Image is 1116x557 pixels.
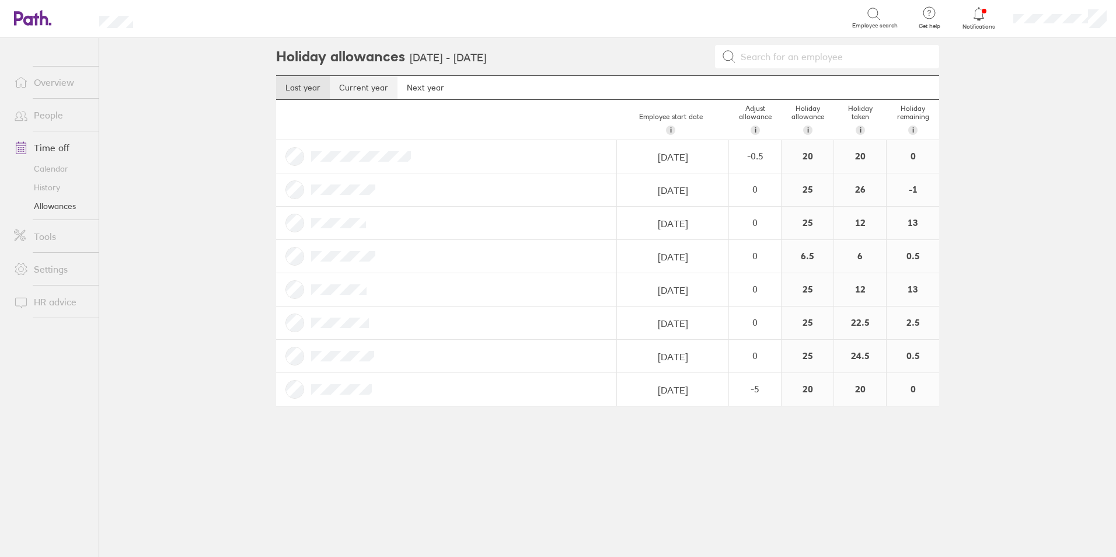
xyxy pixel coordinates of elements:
[730,151,780,161] div: -0.5
[912,126,914,135] span: i
[887,173,939,206] div: -1
[834,173,886,206] div: 26
[618,207,728,240] input: dd/mm/yyyy
[834,340,886,373] div: 24.5
[276,76,330,99] a: Last year
[618,307,728,340] input: dd/mm/yyyy
[397,76,454,99] a: Next year
[5,290,99,314] a: HR advice
[330,76,397,99] a: Current year
[887,373,939,406] div: 0
[911,23,948,30] span: Get help
[887,100,939,140] div: Holiday remaining
[860,126,862,135] span: i
[887,340,939,373] div: 0.5
[730,317,780,328] div: 0
[782,140,833,173] div: 20
[618,374,728,406] input: dd/mm/yyyy
[730,184,780,194] div: 0
[730,217,780,228] div: 0
[730,284,780,294] div: 0
[276,38,405,75] h2: Holiday allowances
[5,178,99,197] a: History
[755,126,756,135] span: i
[782,207,833,239] div: 25
[782,373,833,406] div: 20
[807,126,809,135] span: i
[887,240,939,273] div: 0.5
[834,373,886,406] div: 20
[834,207,886,239] div: 12
[834,273,886,306] div: 12
[834,307,886,339] div: 22.5
[618,174,728,207] input: dd/mm/yyyy
[782,100,834,140] div: Holiday allowance
[782,240,833,273] div: 6.5
[887,140,939,173] div: 0
[730,384,780,394] div: -5
[165,12,194,23] div: Search
[834,100,887,140] div: Holiday taken
[612,108,729,140] div: Employee start date
[5,197,99,215] a: Allowances
[5,103,99,127] a: People
[782,307,833,339] div: 25
[730,250,780,261] div: 0
[887,307,939,339] div: 2.5
[782,173,833,206] div: 25
[736,46,932,68] input: Search for an employee
[834,140,886,173] div: 20
[960,6,998,30] a: Notifications
[5,71,99,94] a: Overview
[782,340,833,373] div: 25
[618,141,728,173] input: dd/mm/yyyy
[960,23,998,30] span: Notifications
[852,22,898,29] span: Employee search
[730,350,780,361] div: 0
[5,136,99,159] a: Time off
[5,257,99,281] a: Settings
[618,340,728,373] input: dd/mm/yyyy
[5,225,99,248] a: Tools
[5,159,99,178] a: Calendar
[782,273,833,306] div: 25
[729,100,782,140] div: Adjust allowance
[410,52,486,64] h3: [DATE] - [DATE]
[887,273,939,306] div: 13
[834,240,886,273] div: 6
[618,241,728,273] input: dd/mm/yyyy
[670,126,672,135] span: i
[618,274,728,307] input: dd/mm/yyyy
[887,207,939,239] div: 13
